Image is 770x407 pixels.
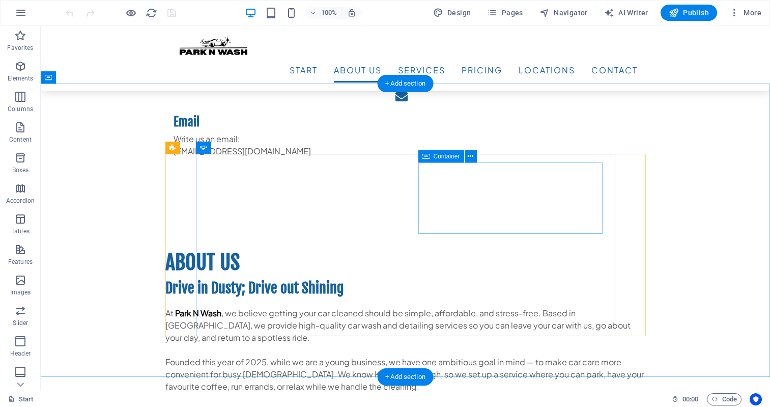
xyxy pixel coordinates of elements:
[6,197,35,205] p: Accordion
[600,5,652,21] button: AI Writer
[604,8,648,18] span: AI Writer
[146,7,157,19] i: Reload page
[377,75,434,92] div: + Add section
[8,74,34,83] p: Elements
[11,227,30,235] p: Tables
[7,44,33,52] p: Favorites
[347,8,356,17] i: On resize automatically adjust zoom level to fit chosen device.
[429,5,475,21] button: Design
[321,7,337,19] h6: 100%
[433,8,471,18] span: Design
[145,7,157,19] button: reload
[682,393,698,405] span: 00 00
[535,5,592,21] button: Navigator
[434,153,460,159] span: Container
[672,393,699,405] h6: Session time
[8,105,33,113] p: Columns
[429,5,475,21] div: Design (Ctrl+Alt+Y)
[10,349,31,358] p: Header
[13,319,28,327] p: Slider
[729,8,761,18] span: More
[8,393,34,405] a: Click to cancel selection. Double-click to open Pages
[707,393,742,405] button: Code
[487,8,523,18] span: Pages
[690,395,691,403] span: :
[10,288,31,296] p: Images
[725,5,765,21] button: More
[661,5,717,21] button: Publish
[8,258,33,266] p: Features
[750,393,762,405] button: Usercentrics
[9,135,32,144] p: Content
[377,368,434,386] div: + Add section
[305,7,341,19] button: 100%
[12,166,29,174] p: Boxes
[539,8,588,18] span: Navigator
[125,7,137,19] button: Click here to leave preview mode and continue editing
[669,8,709,18] span: Publish
[483,5,527,21] button: Pages
[711,393,737,405] span: Code
[133,120,270,131] a: [EMAIL_ADDRESS][DOMAIN_NAME]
